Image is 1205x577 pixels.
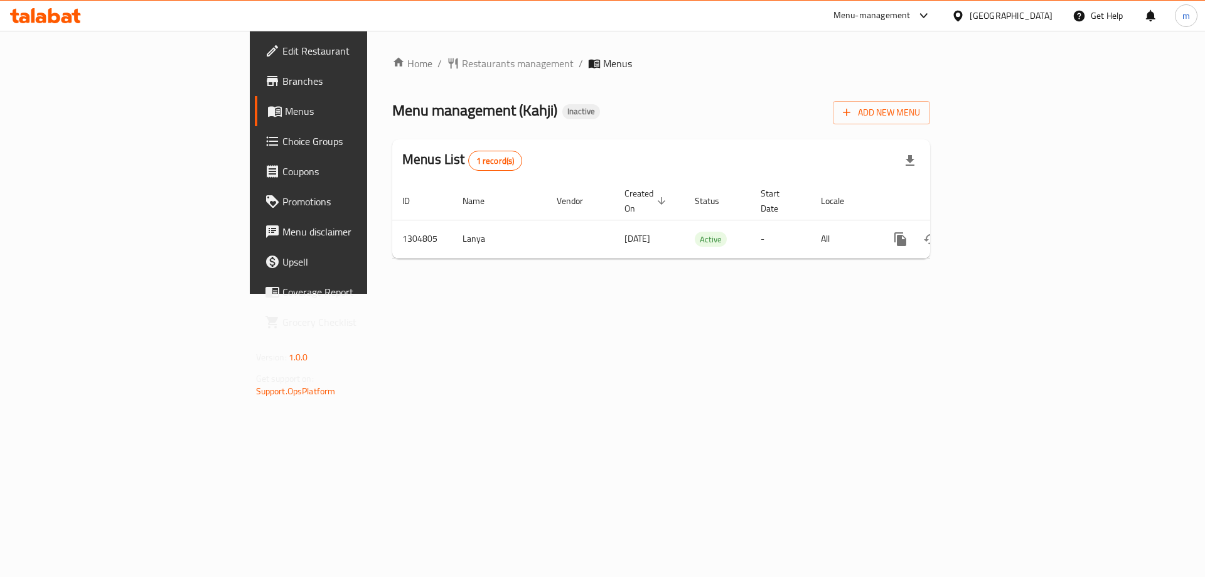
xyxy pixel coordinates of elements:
[557,193,599,208] span: Vendor
[285,104,441,119] span: Menus
[462,56,574,71] span: Restaurants management
[876,182,1016,220] th: Actions
[895,146,925,176] div: Export file
[579,56,583,71] li: /
[256,383,336,399] a: Support.OpsPlatform
[255,66,451,96] a: Branches
[695,193,736,208] span: Status
[624,186,670,216] span: Created On
[886,224,916,254] button: more
[562,104,600,119] div: Inactive
[282,134,441,149] span: Choice Groups
[562,106,600,117] span: Inactive
[843,105,920,121] span: Add New Menu
[402,150,522,171] h2: Menus List
[282,224,441,239] span: Menu disclaimer
[282,254,441,269] span: Upsell
[624,230,650,247] span: [DATE]
[255,156,451,186] a: Coupons
[289,349,308,365] span: 1.0.0
[392,182,1016,259] table: enhanced table
[255,247,451,277] a: Upsell
[392,96,557,124] span: Menu management ( Kahji )
[453,220,547,258] td: Lanya
[282,194,441,209] span: Promotions
[468,151,523,171] div: Total records count
[256,349,287,365] span: Version:
[256,370,314,387] span: Get support on:
[255,217,451,247] a: Menu disclaimer
[821,193,860,208] span: Locale
[833,8,911,23] div: Menu-management
[255,96,451,126] a: Menus
[463,193,501,208] span: Name
[282,284,441,299] span: Coverage Report
[761,186,796,216] span: Start Date
[255,277,451,307] a: Coverage Report
[282,73,441,89] span: Branches
[751,220,811,258] td: -
[402,193,426,208] span: ID
[916,224,946,254] button: Change Status
[833,101,930,124] button: Add New Menu
[255,126,451,156] a: Choice Groups
[255,307,451,337] a: Grocery Checklist
[282,164,441,179] span: Coupons
[255,36,451,66] a: Edit Restaurant
[447,56,574,71] a: Restaurants management
[811,220,876,258] td: All
[469,155,522,167] span: 1 record(s)
[695,232,727,247] span: Active
[1182,9,1190,23] span: m
[282,315,441,330] span: Grocery Checklist
[603,56,632,71] span: Menus
[255,186,451,217] a: Promotions
[392,56,930,71] nav: breadcrumb
[970,9,1052,23] div: [GEOGRAPHIC_DATA]
[282,43,441,58] span: Edit Restaurant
